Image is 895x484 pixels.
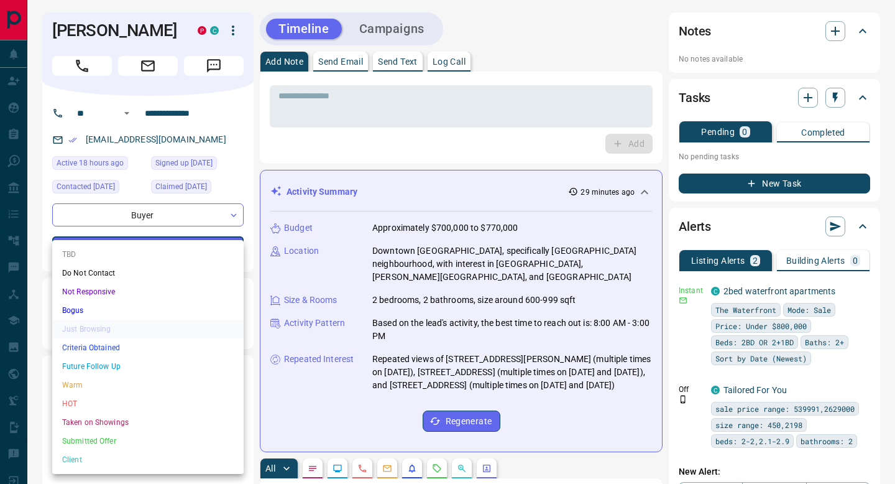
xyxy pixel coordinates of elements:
li: Not Responsive [52,282,244,301]
li: Bogus [52,301,244,320]
li: TBD [52,245,244,264]
li: Criteria Obtained [52,338,244,357]
li: HOT [52,394,244,413]
li: Warm [52,376,244,394]
li: Future Follow Up [52,357,244,376]
li: Taken on Showings [52,413,244,432]
li: Do Not Contact [52,264,244,282]
li: Client [52,450,244,469]
li: Submitted Offer [52,432,244,450]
